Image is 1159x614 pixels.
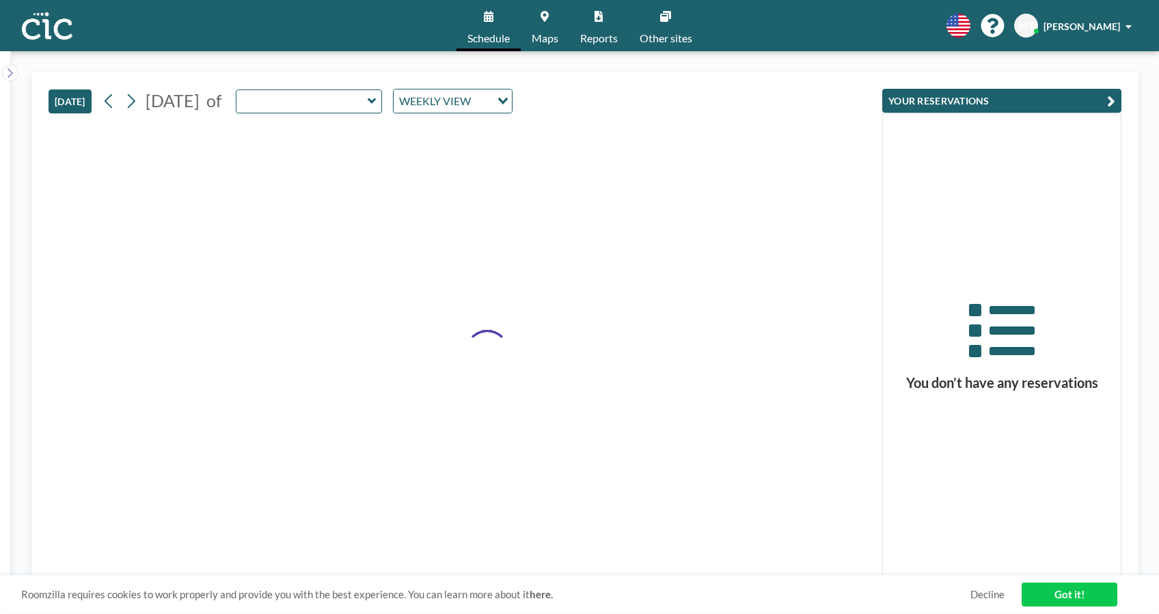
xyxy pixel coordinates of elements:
[970,588,1005,601] a: Decline
[467,33,510,44] span: Schedule
[883,374,1121,391] h3: You don’t have any reservations
[1022,583,1117,606] a: Got it!
[21,588,970,601] span: Roomzilla requires cookies to work properly and provide you with the best experience. You can lea...
[882,89,1121,113] button: YOUR RESERVATIONS
[1044,20,1120,32] span: [PERSON_NAME]
[396,92,474,110] span: WEEKLY VIEW
[640,33,692,44] span: Other sites
[22,12,72,40] img: organization-logo
[580,33,618,44] span: Reports
[532,33,558,44] span: Maps
[530,588,553,600] a: here.
[206,90,221,111] span: of
[49,89,92,113] button: [DATE]
[475,92,489,110] input: Search for option
[394,89,512,113] div: Search for option
[146,90,200,111] span: [DATE]
[1019,20,1034,32] span: MY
